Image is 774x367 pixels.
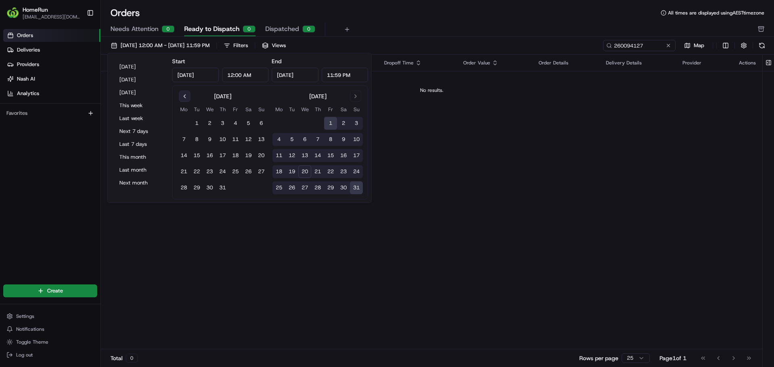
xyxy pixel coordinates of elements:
img: 1736555255976-a54dd68f-1ca7-489b-9aae-adbdc363a1c4 [8,77,23,91]
span: Knowledge Base [16,117,62,125]
div: Favorites [3,107,97,120]
input: Clear [21,52,133,60]
span: Notifications [16,326,44,332]
button: 10 [216,133,229,146]
button: 21 [311,165,324,178]
button: [DATE] [116,87,164,98]
button: HomeRun [23,6,48,14]
button: 20 [298,165,311,178]
button: Last 7 days [116,139,164,150]
div: Page 1 of 1 [660,354,687,362]
button: 7 [311,133,324,146]
button: 18 [273,165,285,178]
button: 7 [177,133,190,146]
div: [DATE] [309,92,327,100]
th: Friday [324,105,337,114]
div: Dropoff Time [384,60,450,66]
button: 29 [190,181,203,194]
span: Toggle Theme [16,339,48,345]
button: Go to previous month [179,91,190,102]
button: 14 [311,149,324,162]
button: Map [679,41,709,50]
button: 29 [324,181,337,194]
span: Analytics [17,90,39,97]
p: Welcome 👋 [8,32,147,45]
a: 💻API Documentation [65,114,133,128]
button: 18 [229,149,242,162]
th: Friday [229,105,242,114]
a: Providers [3,58,100,71]
button: 6 [298,133,311,146]
div: Total [110,354,138,363]
button: 5 [242,117,255,130]
button: HomeRunHomeRun[EMAIL_ADDRESS][DOMAIN_NAME] [3,3,83,23]
a: Analytics [3,87,100,100]
a: Nash AI [3,73,100,85]
input: Type to search [603,40,676,51]
button: 25 [273,181,285,194]
div: Order Value [463,60,526,66]
button: 1 [324,117,337,130]
button: 11 [229,133,242,146]
input: Time [322,68,368,82]
span: API Documentation [76,117,129,125]
button: Toggle Theme [3,336,97,348]
button: 22 [324,165,337,178]
button: 28 [311,181,324,194]
div: Actions [739,60,756,66]
button: Next month [116,177,164,189]
button: Last week [116,113,164,124]
button: 17 [350,149,363,162]
button: 13 [255,133,268,146]
div: 📗 [8,118,15,124]
button: Log out [3,349,97,361]
div: Filters [233,42,248,49]
button: 1 [190,117,203,130]
button: 26 [285,181,298,194]
span: [DATE] 12:00 AM - [DATE] 11:59 PM [121,42,210,49]
th: Thursday [311,105,324,114]
input: Time [222,68,269,82]
span: Dispatched [265,24,299,34]
button: 28 [177,181,190,194]
button: 24 [216,165,229,178]
div: Start new chat [27,77,132,85]
span: Pylon [80,137,98,143]
th: Monday [273,105,285,114]
input: Date [172,68,219,82]
button: Start new chat [137,79,147,89]
button: 27 [298,181,311,194]
button: 4 [229,117,242,130]
div: 0 [126,354,138,363]
span: Needs Attention [110,24,158,34]
th: Sunday [350,105,363,114]
button: 2 [337,117,350,130]
button: 31 [216,181,229,194]
button: 3 [216,117,229,130]
button: [DATE] [116,61,164,73]
span: Settings [16,313,34,319]
button: 14 [177,149,190,162]
button: Refresh [756,40,768,51]
a: Deliveries [3,44,100,56]
button: 6 [255,117,268,130]
button: 15 [190,149,203,162]
div: [DATE] [214,92,231,100]
div: 0 [162,25,175,33]
button: 27 [255,165,268,178]
th: Tuesday [190,105,203,114]
button: 25 [229,165,242,178]
span: Log out [16,352,33,358]
h1: Orders [110,6,140,19]
span: Ready to Dispatch [184,24,239,34]
button: 30 [337,181,350,194]
button: 20 [255,149,268,162]
button: Settings [3,311,97,322]
th: Saturday [242,105,255,114]
div: Delivery Details [606,60,670,66]
p: Rows per page [579,354,618,362]
th: Saturday [337,105,350,114]
button: Next 7 days [116,126,164,137]
span: Providers [17,61,39,68]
